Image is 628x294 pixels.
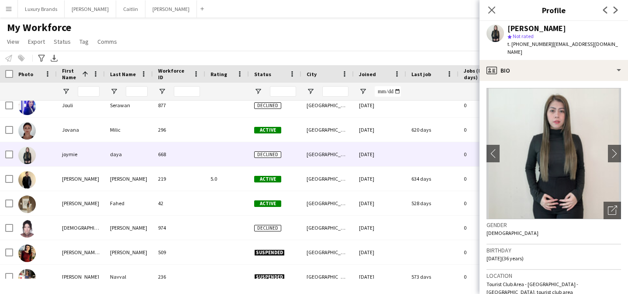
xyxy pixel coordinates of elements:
[105,142,153,166] div: daya
[174,86,200,97] input: Workforce ID Filter Input
[97,38,117,45] span: Comms
[210,71,227,77] span: Rating
[3,36,23,47] a: View
[301,142,354,166] div: [GEOGRAPHIC_DATA]
[406,191,459,215] div: 528 days
[459,191,515,215] div: 0
[354,240,406,264] div: [DATE]
[153,216,205,240] div: 974
[28,38,45,45] span: Export
[105,240,153,264] div: [PERSON_NAME]
[301,93,354,117] div: [GEOGRAPHIC_DATA]
[254,200,281,207] span: Active
[254,225,281,231] span: Declined
[18,147,36,164] img: joymie daya
[153,240,205,264] div: 509
[354,167,406,191] div: [DATE]
[301,118,354,142] div: [GEOGRAPHIC_DATA]
[105,167,153,191] div: [PERSON_NAME]
[307,71,317,77] span: City
[7,21,71,34] span: My Workforce
[18,171,36,189] img: Juan Martin Sanchez
[57,142,105,166] div: joymie
[354,265,406,289] div: [DATE]
[158,87,166,95] button: Open Filter Menu
[464,67,500,80] span: Jobs (last 90 days)
[57,216,105,240] div: [DEMOGRAPHIC_DATA]
[459,216,515,240] div: 0
[36,53,47,63] app-action-btn: Advanced filters
[604,202,621,219] div: Open photos pop-in
[105,216,153,240] div: [PERSON_NAME]
[301,167,354,191] div: [GEOGRAPHIC_DATA]
[487,230,538,236] span: [DEMOGRAPHIC_DATA]
[254,127,281,133] span: Active
[145,0,197,17] button: [PERSON_NAME]
[153,265,205,289] div: 236
[507,41,553,47] span: t. [PHONE_NUMBER]
[354,191,406,215] div: [DATE]
[354,93,406,117] div: [DATE]
[7,38,19,45] span: View
[105,191,153,215] div: Fahed
[375,86,401,97] input: Joined Filter Input
[153,93,205,117] div: 877
[18,196,36,213] img: Jude Fahed
[513,33,534,39] span: Not rated
[54,38,71,45] span: Status
[301,216,354,240] div: [GEOGRAPHIC_DATA]
[50,36,74,47] a: Status
[254,274,285,280] span: Suspended
[254,87,262,95] button: Open Filter Menu
[24,36,48,47] a: Export
[459,240,515,264] div: 0
[254,102,281,109] span: Declined
[110,71,136,77] span: Last Name
[270,86,296,97] input: Status Filter Input
[406,167,459,191] div: 634 days
[18,220,36,238] img: Judi Maki
[406,265,459,289] div: 573 days
[78,86,100,97] input: First Name Filter Input
[459,118,515,142] div: 0
[57,191,105,215] div: [PERSON_NAME]
[153,142,205,166] div: 668
[57,118,105,142] div: Jovana
[62,87,70,95] button: Open Filter Menu
[105,118,153,142] div: Milic
[49,53,59,63] app-action-btn: Export XLSX
[79,38,89,45] span: Tag
[354,118,406,142] div: [DATE]
[301,240,354,264] div: [GEOGRAPHIC_DATA]
[307,87,314,95] button: Open Filter Menu
[459,265,515,289] div: 0
[507,24,566,32] div: [PERSON_NAME]
[254,249,285,256] span: Suspended
[507,41,618,55] span: | [EMAIL_ADDRESS][DOMAIN_NAME]
[411,71,431,77] span: Last job
[459,142,515,166] div: 0
[18,0,65,17] button: Luxury Brands
[76,36,92,47] a: Tag
[94,36,121,47] a: Comms
[254,71,271,77] span: Status
[116,0,145,17] button: Caitlin
[126,86,148,97] input: Last Name Filter Input
[359,71,376,77] span: Joined
[459,93,515,117] div: 0
[480,4,628,16] h3: Profile
[487,246,621,254] h3: Birthday
[105,93,153,117] div: Serawan
[487,88,621,219] img: Crew avatar or photo
[57,167,105,191] div: [PERSON_NAME]
[254,176,281,182] span: Active
[205,167,249,191] div: 5.0
[301,265,354,289] div: [GEOGRAPHIC_DATA]
[18,98,36,115] img: Jouli Serawan
[110,87,118,95] button: Open Filter Menu
[354,142,406,166] div: [DATE]
[459,167,515,191] div: 0
[487,255,524,262] span: [DATE] (36 years)
[153,167,205,191] div: 219
[57,93,105,117] div: Jouli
